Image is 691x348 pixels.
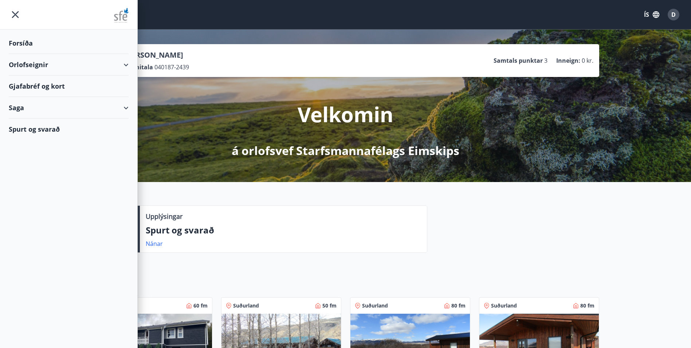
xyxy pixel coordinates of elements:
[9,8,22,21] button: menu
[154,63,189,71] span: 040187-2439
[640,8,663,21] button: ÍS
[233,302,259,309] span: Suðurland
[114,8,129,23] img: union_logo
[451,302,466,309] span: 80 fm
[9,54,129,76] div: Orlofseignir
[124,63,153,71] p: Kennitala
[146,240,163,248] a: Nánar
[362,302,388,309] span: Suðurland
[124,50,189,60] p: [PERSON_NAME]
[491,302,517,309] span: Suðurland
[494,57,543,65] p: Samtals punktar
[9,97,129,119] div: Saga
[193,302,208,309] span: 60 fm
[671,11,676,19] span: D
[582,57,593,65] span: 0 kr.
[9,76,129,97] div: Gjafabréf og kort
[9,119,129,140] div: Spurt og svarað
[232,143,459,159] p: á orlofsvef Starfsmannafélags Eimskips
[556,57,580,65] p: Inneign :
[298,100,393,128] p: Velkomin
[146,212,182,221] p: Upplýsingar
[9,32,129,54] div: Forsíða
[146,224,421,236] p: Spurt og svarað
[580,302,594,309] span: 80 fm
[544,57,547,65] span: 3
[665,6,682,23] button: D
[322,302,337,309] span: 50 fm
